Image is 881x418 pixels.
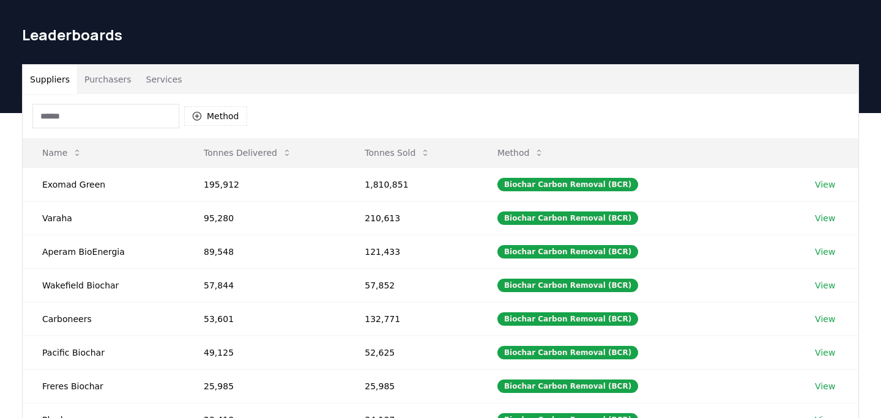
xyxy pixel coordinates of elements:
button: Tonnes Sold [355,141,440,165]
td: 53,601 [184,302,345,335]
td: 57,852 [345,268,478,302]
a: View [815,246,835,258]
td: 195,912 [184,167,345,201]
td: 57,844 [184,268,345,302]
td: 89,548 [184,235,345,268]
button: Name [32,141,92,165]
h1: Leaderboards [22,25,859,45]
div: Biochar Carbon Removal (BCR) [497,312,638,326]
button: Tonnes Delivered [194,141,302,165]
a: View [815,178,835,191]
a: View [815,279,835,291]
td: Carboneers [23,302,184,335]
a: View [815,380,835,392]
td: Varaha [23,201,184,235]
button: Method [184,106,247,126]
button: Suppliers [23,65,77,94]
div: Biochar Carbon Removal (BCR) [497,279,638,292]
td: 25,985 [345,369,478,403]
a: View [815,212,835,224]
td: 25,985 [184,369,345,403]
td: 95,280 [184,201,345,235]
div: Biochar Carbon Removal (BCR) [497,245,638,258]
td: 210,613 [345,201,478,235]
div: Biochar Carbon Removal (BCR) [497,178,638,191]
div: Biochar Carbon Removal (BCR) [497,346,638,359]
td: Exomad Green [23,167,184,201]
td: Pacific Biochar [23,335,184,369]
button: Purchasers [77,65,139,94]
a: View [815,313,835,325]
td: 132,771 [345,302,478,335]
td: Wakefield Biochar [23,268,184,302]
td: 49,125 [184,335,345,369]
td: Freres Biochar [23,369,184,403]
td: 1,810,851 [345,167,478,201]
div: Biochar Carbon Removal (BCR) [497,380,638,393]
td: 121,433 [345,235,478,268]
a: View [815,346,835,359]
td: Aperam BioEnergia [23,235,184,268]
td: 52,625 [345,335,478,369]
button: Services [139,65,190,94]
button: Method [488,141,554,165]
div: Biochar Carbon Removal (BCR) [497,211,638,225]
